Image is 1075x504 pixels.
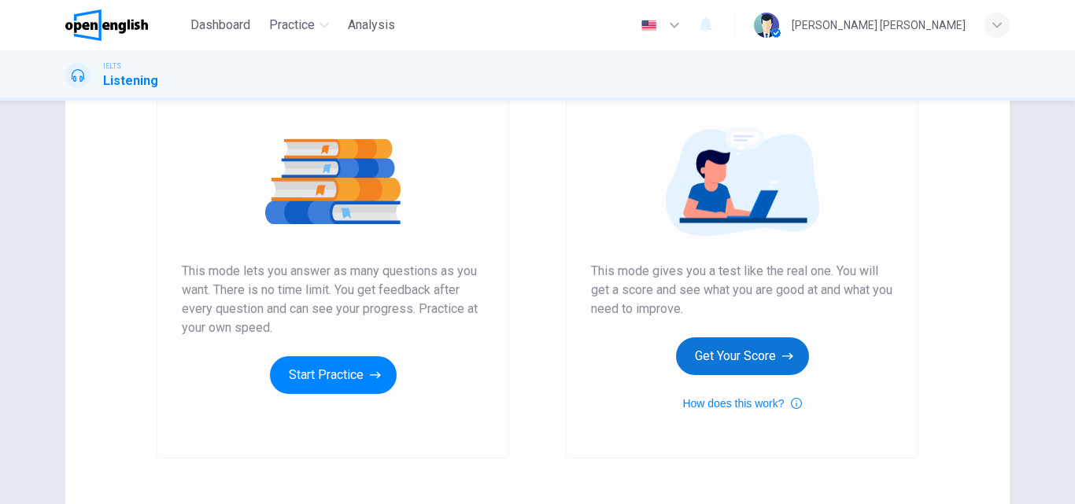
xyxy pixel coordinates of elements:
span: This mode lets you answer as many questions as you want. There is no time limit. You get feedback... [182,262,484,337]
img: OpenEnglish logo [65,9,148,41]
button: How does this work? [682,394,801,413]
img: Profile picture [754,13,779,38]
span: This mode gives you a test like the real one. You will get a score and see what you are good at a... [591,262,893,318]
div: [PERSON_NAME] [PERSON_NAME] [792,16,966,35]
a: OpenEnglish logo [65,9,184,41]
button: Practice [263,11,335,39]
button: Analysis [342,11,401,39]
h1: Listening [103,72,158,90]
button: Dashboard [184,11,257,39]
button: Start Practice [270,356,397,394]
button: Get Your Score [676,337,809,375]
span: Dashboard [190,16,250,35]
span: Practice [269,16,315,35]
span: IELTS [103,61,121,72]
span: Analysis [348,16,395,35]
img: en [639,20,659,31]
